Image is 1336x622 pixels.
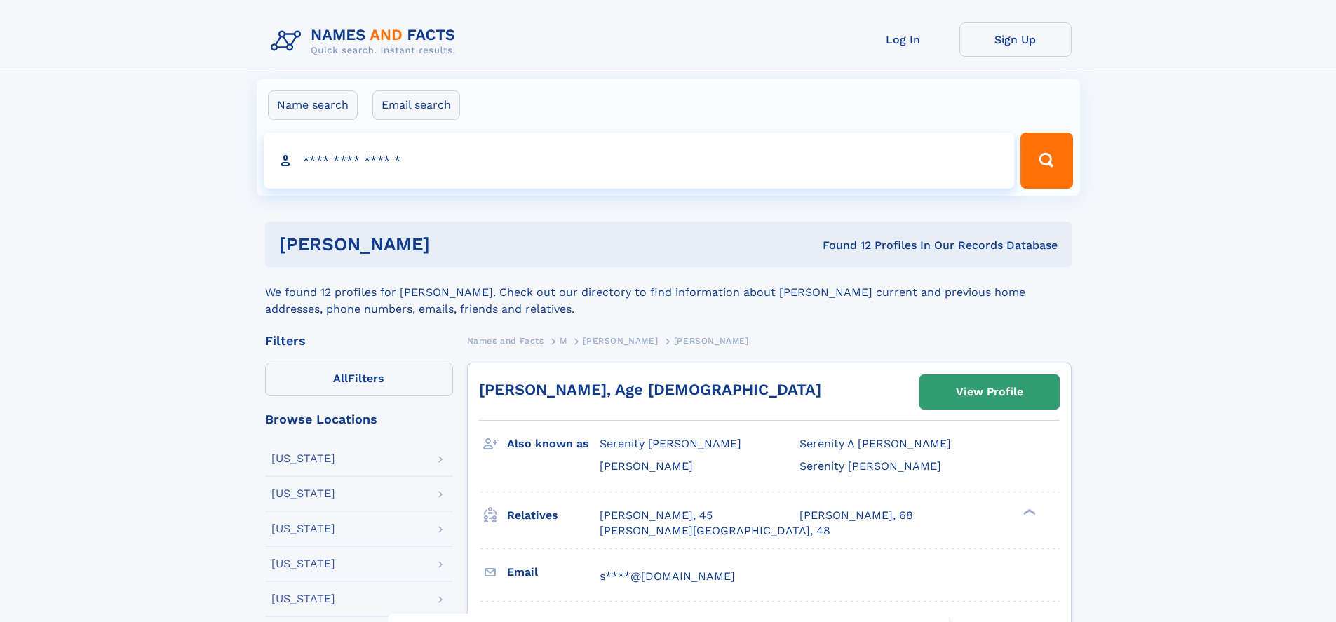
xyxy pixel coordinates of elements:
a: [PERSON_NAME][GEOGRAPHIC_DATA], 48 [600,523,830,539]
div: ❯ [1020,507,1037,516]
span: All [333,372,348,385]
div: [US_STATE] [271,453,335,464]
span: [PERSON_NAME] [600,459,693,473]
input: search input [264,133,1015,189]
span: Serenity [PERSON_NAME] [799,459,941,473]
label: Email search [372,90,460,120]
button: Search Button [1020,133,1072,189]
label: Filters [265,363,453,396]
div: We found 12 profiles for [PERSON_NAME]. Check out our directory to find information about [PERSON... [265,267,1072,318]
div: Found 12 Profiles In Our Records Database [626,238,1058,253]
div: [US_STATE] [271,593,335,604]
a: Sign Up [959,22,1072,57]
h1: [PERSON_NAME] [279,236,626,253]
a: Log In [847,22,959,57]
h3: Also known as [507,432,600,456]
a: [PERSON_NAME] [583,332,658,349]
img: Logo Names and Facts [265,22,467,60]
div: [US_STATE] [271,488,335,499]
div: View Profile [956,376,1023,408]
a: [PERSON_NAME], 45 [600,508,713,523]
a: View Profile [920,375,1059,409]
span: Serenity A [PERSON_NAME] [799,437,951,450]
div: [US_STATE] [271,523,335,534]
div: Filters [265,334,453,347]
h3: Email [507,560,600,584]
div: [US_STATE] [271,558,335,569]
span: M [560,336,567,346]
span: [PERSON_NAME] [674,336,749,346]
label: Name search [268,90,358,120]
a: [PERSON_NAME], Age [DEMOGRAPHIC_DATA] [479,381,821,398]
a: Names and Facts [467,332,544,349]
a: [PERSON_NAME], 68 [799,508,913,523]
h3: Relatives [507,503,600,527]
span: Serenity [PERSON_NAME] [600,437,741,450]
a: M [560,332,567,349]
span: [PERSON_NAME] [583,336,658,346]
div: Browse Locations [265,413,453,426]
